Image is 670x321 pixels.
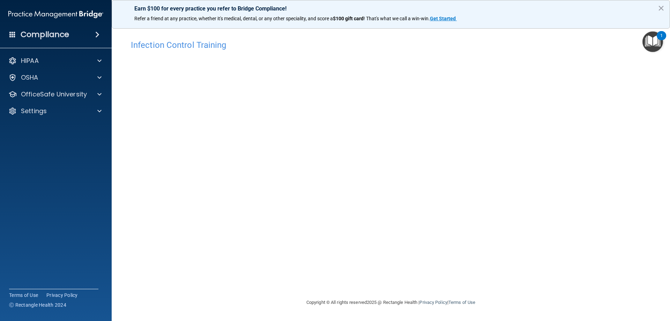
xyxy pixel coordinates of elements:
span: Refer a friend at any practice, whether it's medical, dental, or any other speciality, and score a [134,16,333,21]
a: OfficeSafe University [8,90,102,99]
div: 1 [660,36,663,45]
p: Settings [21,107,47,115]
strong: $100 gift card [333,16,364,21]
a: Terms of Use [448,300,475,305]
div: Copyright © All rights reserved 2025 @ Rectangle Health | | [263,291,518,314]
p: HIPAA [21,57,39,65]
h4: Infection Control Training [131,41,651,50]
a: HIPAA [8,57,102,65]
p: OfficeSafe University [21,90,87,99]
a: Terms of Use [9,292,38,299]
a: OSHA [8,73,102,82]
button: Open Resource Center, 1 new notification [642,31,663,52]
a: Settings [8,107,102,115]
strong: Get Started [430,16,456,21]
a: Privacy Policy [46,292,78,299]
span: Ⓒ Rectangle Health 2024 [9,301,66,308]
h4: Compliance [21,30,69,39]
span: ! That's what we call a win-win. [364,16,430,21]
iframe: infection-control-training [131,53,480,268]
p: Earn $100 for every practice you refer to Bridge Compliance! [134,5,647,12]
a: Privacy Policy [419,300,447,305]
a: Get Started [430,16,457,21]
img: PMB logo [8,7,103,21]
button: Close [658,2,664,14]
p: OSHA [21,73,38,82]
